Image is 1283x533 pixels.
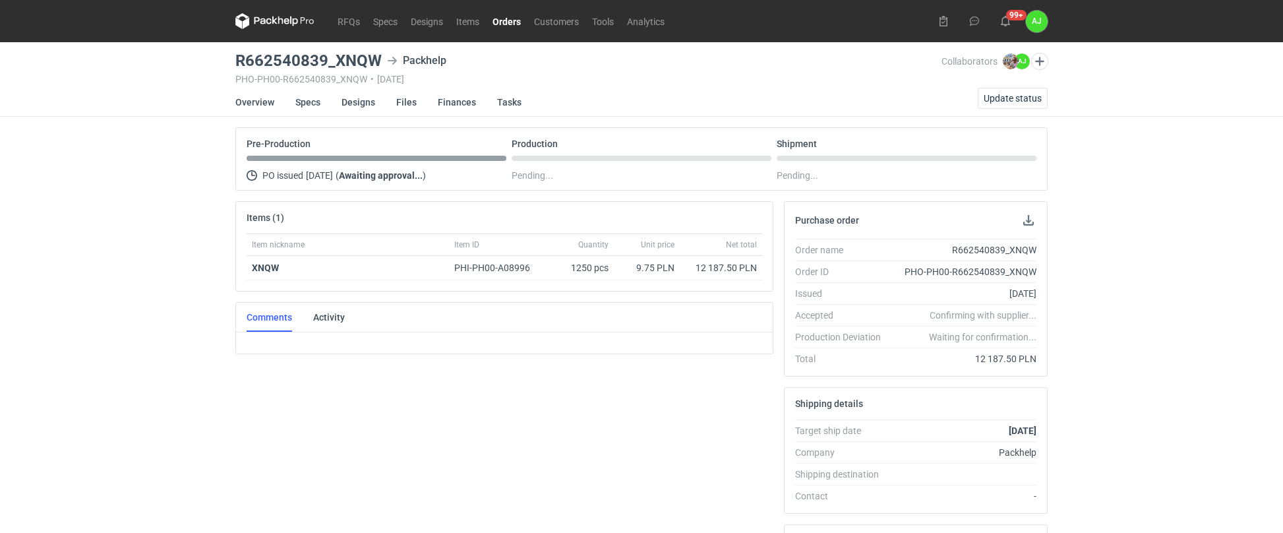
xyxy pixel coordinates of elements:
a: Analytics [620,13,671,29]
strong: Awaiting approval... [339,170,423,181]
span: ( [336,170,339,181]
div: PHO-PH00-R662540839_XNQW [DATE] [235,74,941,84]
figcaption: AJ [1014,53,1030,69]
button: Download PO [1021,212,1036,228]
a: Orders [486,13,527,29]
a: Finances [438,88,476,117]
p: Production [512,139,558,149]
span: Unit price [641,239,674,250]
div: Shipping destination [795,468,891,481]
svg: Packhelp Pro [235,13,314,29]
button: Update status [978,88,1048,109]
div: Contact [795,489,891,503]
strong: XNQW [252,263,279,273]
div: 9.75 PLN [619,261,674,274]
div: 1250 pcs [548,256,614,280]
div: - [891,489,1036,503]
span: Item ID [454,239,479,250]
div: Order ID [795,265,891,278]
h2: Shipping details [795,398,863,409]
a: Designs [404,13,450,29]
a: Activity [313,303,345,332]
span: Update status [984,94,1042,103]
div: Anna Jesiołkiewicz [1026,11,1048,32]
div: 12 187.50 PLN [891,352,1036,365]
a: Items [450,13,486,29]
div: Accepted [795,309,891,322]
div: Company [795,446,891,459]
img: Michał Palasek [1003,53,1019,69]
div: PHO-PH00-R662540839_XNQW [891,265,1036,278]
span: [DATE] [306,168,333,183]
span: • [371,74,374,84]
button: Edit collaborators [1031,53,1048,70]
div: 12 187.50 PLN [685,261,757,274]
em: Waiting for confirmation... [929,330,1036,344]
span: Item nickname [252,239,305,250]
a: Files [396,88,417,117]
a: Comments [247,303,292,332]
a: Designs [342,88,375,117]
span: Net total [726,239,757,250]
h2: Items (1) [247,212,284,223]
span: Quantity [578,239,609,250]
div: PO issued [247,168,506,183]
p: Shipment [777,139,817,149]
a: Overview [235,88,274,117]
a: Tools [585,13,620,29]
div: Production Deviation [795,330,891,344]
div: PHI-PH00-A08996 [454,261,543,274]
div: Pending... [777,168,1036,183]
span: Pending... [512,168,553,183]
div: Packhelp [891,446,1036,459]
a: RFQs [331,13,367,29]
strong: [DATE] [1009,425,1036,436]
div: Total [795,352,891,365]
div: Order name [795,243,891,257]
p: Pre-Production [247,139,311,149]
span: Collaborators [941,56,998,67]
span: ) [423,170,426,181]
div: Issued [795,287,891,300]
a: Specs [295,88,320,117]
div: [DATE] [891,287,1036,300]
h3: R662540839_XNQW [235,53,382,69]
button: 99+ [995,11,1016,32]
div: Target ship date [795,424,891,437]
a: Tasks [497,88,522,117]
a: Specs [367,13,404,29]
div: R662540839_XNQW [891,243,1036,257]
div: Packhelp [387,53,446,69]
em: Confirming with supplier... [930,310,1036,321]
h2: Purchase order [795,215,859,226]
a: Customers [527,13,585,29]
button: AJ [1026,11,1048,32]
